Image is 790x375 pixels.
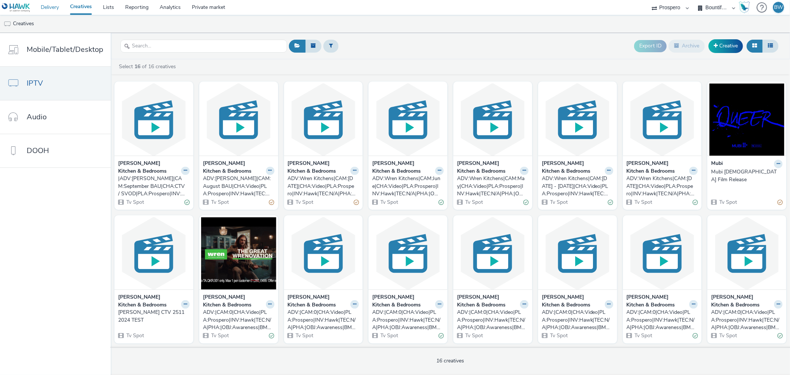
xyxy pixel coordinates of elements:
div: ADV:Wren Kitchens|CAM:[DATE] - [DATE]|CHA:Video|PLA:Prospero|INV:Hawk|TEC:N/A|PHA:|OBJ:Awareness|... [542,175,610,198]
button: Grid [747,40,763,52]
span: Tv Spot [380,199,398,206]
div: Partially valid [269,198,274,206]
div: BW [774,2,783,13]
input: Search... [120,40,287,53]
a: ADV:|CAM:0|CHA:Video|PLA:Prospero|INV:Hawk|TEC:N/A|PHA:|OBJ:Awareness|BME:Reserved Buy|CFO:30"|AU... [203,309,274,331]
div: ADV:|CAM:0|CHA:Video|PLA:Prospero|INV:Hawk|TEC:N/A|PHA:|OBJ:Awareness|BME:Reserved Buy|CFO:30"|AU... [711,309,780,331]
img: ADV:Wren Kitchens|CAM:Boxing Day|CHA:Video|PLA:Prospero|INV:Hawk|TEC:N/A|PHA:|OBJ:Awareness|BME:P... [625,83,700,156]
strong: [PERSON_NAME] Kitchen & Bedrooms [288,160,349,175]
span: IPTV [27,78,43,89]
img: ADV:|CAM:0|CHA:Video|PLA:Prospero|INV:Hawk|TEC:N/A|PHA:|OBJ:Awareness|BME:Reserved Buy|CFO:30"|AU... [370,217,446,289]
strong: [PERSON_NAME] Kitchen & Bedrooms [542,293,603,309]
a: ADV:Wren Kitchens|CAM:May|CHA:Video|PLA:Prospero|INV:Hawk|TEC:N/A|PHA:|OBJ:Awareness|BME:PMP|CFO:... [457,175,529,198]
div: Valid [608,198,613,206]
img: ADV:|CAM:0|CHA:Video|PLA:Prospero|INV:Hawk|TEC:N/A|PHA:|OBJ:Awareness|BME:Reserved Buy|CFO:30"|AU... [625,217,700,289]
img: ADV:Wren Kitchens|CAM:July 2025|CHA:Video|PLA:Prospero|INV:Hawk|TEC:N/A|PHA:|OBJ:Awareness|BME:PM... [286,83,361,156]
img: ADV:|CAM:0|CHA:Video|PLA:Prospero|INV:Hawk|TEC:N/A|PHA:|OBJ:Awareness|BME:Reserved Buy|CFO:30"|AU... [540,217,615,289]
div: |ADV:[PERSON_NAME]|CAM:September BAU|CHA:CTV / SVOD|PLA:Prospero|INV:Media 16|TEC:N/A|PHA:|OBJ:Aw... [118,175,187,198]
img: ADV:|CAM:0|CHA:Video|PLA:Prospero|INV:Hawk|TEC:N/A|PHA:|OBJ:Awareness|BME:Reserved Buy|CFO:30"|AU... [709,217,784,289]
div: Hawk Academy [739,1,750,13]
span: DOOH [27,145,49,156]
div: Valid [693,332,698,340]
span: Tv Spot [549,332,568,339]
strong: [PERSON_NAME] Kitchen & Bedrooms [203,293,264,309]
button: Archive [669,40,705,52]
strong: [PERSON_NAME] Kitchen & Bedrooms [203,160,264,175]
img: undefined Logo [2,3,30,12]
strong: [PERSON_NAME] Kitchen & Bedrooms [457,293,518,309]
strong: [PERSON_NAME] Kitchen & Bedrooms [118,160,179,175]
div: ADV:[PERSON_NAME]|CAM:August BAU|CHA:Video|PLA:Prospero|INV:Hawk|TEC:N/A|PHA:|OBJ:Awareness|BME:P... [203,175,271,198]
a: ADV:Wren Kitchens|CAM:[DATE]|CHA:Video|PLA:Prospero|INV:Hawk|TEC:N/A|PHA:|OBJ:Awareness|BME:PMP|C... [288,175,359,198]
div: Partially valid [354,198,359,206]
span: Tv Spot [719,332,737,339]
div: Valid [693,198,698,206]
a: ADV:|CAM:0|CHA:Video|PLA:Prospero|INV:Hawk|TEC:N/A|PHA:|OBJ:Awareness|BME:Reserved Buy|CFO:30"|AU... [627,309,698,331]
a: ADV:|CAM:0|CHA:Video|PLA:Prospero|INV:Hawk|TEC:N/A|PHA:|OBJ:Awareness|BME:Reserved Buy|CFO:30"|AU... [288,309,359,331]
span: Tv Spot [380,332,398,339]
strong: [PERSON_NAME] Kitchen & Bedrooms [372,293,433,309]
span: Tv Spot [719,199,737,206]
a: ADV:[PERSON_NAME]|CAM:August BAU|CHA:Video|PLA:Prospero|INV:Hawk|TEC:N/A|PHA:|OBJ:Awareness|BME:P... [203,175,274,198]
div: ADV:|CAM:0|CHA:Video|PLA:Prospero|INV:Hawk|TEC:N/A|PHA:|OBJ:Awareness|BME:Reserved Buy|CFO:30"|AU... [542,309,610,331]
div: [PERSON_NAME] CTV 25112024 TEST [118,309,187,324]
a: ADV:Wren Kitchens|CAM:June|CHA:Video|PLA:Prospero|INV:Hawk|TEC:N/A|PHA:|OBJ:Awareness|BME:PMP|CFO... [372,175,444,198]
span: Tv Spot [634,199,653,206]
div: ADV:Wren Kitchens|CAM:June|CHA:Video|PLA:Prospero|INV:Hawk|TEC:N/A|PHA:|OBJ:Awareness|BME:PMP|CFO... [372,175,441,198]
div: ADV:Wren Kitchens|CAM:[DATE]|CHA:Video|PLA:Prospero|INV:Hawk|TEC:N/A|PHA:|OBJ:Awareness|BME:PMP|C... [288,175,356,198]
img: Wren CTV 25112024 TEST visual [116,217,191,289]
div: ADV:|CAM:0|CHA:Video|PLA:Prospero|INV:Hawk|TEC:N/A|PHA:|OBJ:Awareness|BME:Reserved Buy|CFO:30"|AU... [457,309,526,331]
strong: [PERSON_NAME] Kitchen & Bedrooms [711,293,772,309]
img: |ADV:Wren|CAM:September BAU|CHA:CTV / SVOD|PLA:Prospero|INV:Media 16|TEC:N/A|PHA:|OBJ:Awareness|B... [116,83,191,156]
div: Valid [523,198,529,206]
span: Tv Spot [464,199,483,206]
div: ADV:Wren Kitchens|CAM:May|CHA:Video|PLA:Prospero|INV:Hawk|TEC:N/A|PHA:|OBJ:Awareness|BME:PMP|CFO:... [457,175,526,198]
img: ADV:Wren Kitchens|CAM:June|CHA:Video|PLA:Prospero|INV:Hawk|TEC:N/A|PHA:|OBJ:Awareness|BME:PMP|CFO... [370,83,446,156]
a: ADV:|CAM:0|CHA:Video|PLA:Prospero|INV:Hawk|TEC:N/A|PHA:|OBJ:Awareness|BME:Reserved Buy|CFO:30"|AU... [372,309,444,331]
span: Tv Spot [549,199,568,206]
div: ADV:|CAM:0|CHA:Video|PLA:Prospero|INV:Hawk|TEC:N/A|PHA:|OBJ:Awareness|BME:Reserved Buy|CFO:30"|AU... [627,309,695,331]
a: Mubi [DEMOGRAPHIC_DATA] Film Release [711,168,783,183]
span: Tv Spot [210,332,229,339]
div: ADV:|CAM:0|CHA:Video|PLA:Prospero|INV:Hawk|TEC:N/A|PHA:|OBJ:Awareness|BME:Reserved Buy|CFO:30"|AU... [288,309,356,331]
a: ADV:Wren Kitchens|CAM:[DATE]|CHA:Video|PLA:Prospero|INV:Hawk|TEC:N/A|PHA:|OBJ:Awareness|BME:PMP|C... [627,175,698,198]
strong: [PERSON_NAME] Kitchen & Bedrooms [372,160,433,175]
a: Creative [709,39,743,53]
button: Export ID [634,40,667,52]
button: Table [762,40,779,52]
strong: 16 [134,63,140,70]
img: ADV:|CAM:0|CHA:Video|PLA:Prospero|INV:Hawk|TEC:N/A|PHA:|OBJ:Awareness|BME:Reserved Buy|CFO:30"|AU... [455,217,530,289]
div: ADV:|CAM:0|CHA:Video|PLA:Prospero|INV:Hawk|TEC:N/A|PHA:|OBJ:Awareness|BME:Reserved Buy|CFO:30"|AU... [372,309,441,331]
img: tv [4,20,11,28]
span: Tv Spot [210,199,229,206]
strong: [PERSON_NAME] Kitchen & Bedrooms [457,160,518,175]
div: Mubi [DEMOGRAPHIC_DATA] Film Release [711,168,780,183]
span: Tv Spot [634,332,653,339]
span: Tv Spot [126,199,144,206]
a: ADV:|CAM:0|CHA:Video|PLA:Prospero|INV:Hawk|TEC:N/A|PHA:|OBJ:Awareness|BME:Reserved Buy|CFO:30"|AU... [542,309,613,331]
strong: [PERSON_NAME] Kitchen & Bedrooms [118,293,179,309]
strong: Mubi [711,160,723,168]
img: ADV:Wren|CAM:August BAU|CHA:Video|PLA:Prospero|INV:Hawk|TEC:N/A|PHA:|OBJ:Awareness|BME:PMP|CFO:Mu... [201,83,276,156]
span: Tv Spot [464,332,483,339]
a: ADV:Wren Kitchens|CAM:[DATE] - [DATE]|CHA:Video|PLA:Prospero|INV:Hawk|TEC:N/A|PHA:|OBJ:Awareness|... [542,175,613,198]
span: 16 creatives [437,357,464,364]
div: Valid [184,198,190,206]
span: Tv Spot [295,199,314,206]
span: Tv Spot [295,332,314,339]
div: Valid [439,332,444,340]
a: ADV:|CAM:0|CHA:Video|PLA:Prospero|INV:Hawk|TEC:N/A|PHA:|OBJ:Awareness|BME:Reserved Buy|CFO:30"|AU... [457,309,529,331]
img: ADV:|CAM:0|CHA:Video|PLA:Prospero|INV:Hawk|TEC:N/A|PHA:|OBJ:Awareness|BME:Reserved Buy|CFO:30"|AU... [201,217,276,289]
div: Valid [777,332,783,340]
strong: [PERSON_NAME] Kitchen & Bedrooms [627,160,688,175]
span: Mobile/Tablet/Desktop [27,44,103,55]
div: Valid [439,198,444,206]
a: [PERSON_NAME] CTV 25112024 TEST [118,309,190,324]
span: Audio [27,112,47,122]
strong: [PERSON_NAME] Kitchen & Bedrooms [627,293,688,309]
img: ADV:Wren Kitchens|CAM:March - April 2025|CHA:Video|PLA:Prospero|INV:Hawk|TEC:N/A|PHA:|OBJ:Awarene... [540,83,615,156]
strong: [PERSON_NAME] Kitchen & Bedrooms [542,160,603,175]
div: Valid [269,332,274,340]
div: Partially valid [777,198,783,206]
img: ADV:Wren Kitchens|CAM:May|CHA:Video|PLA:Prospero|INV:Hawk|TEC:N/A|PHA:|OBJ:Awareness|BME:PMP|CFO:... [455,83,530,156]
